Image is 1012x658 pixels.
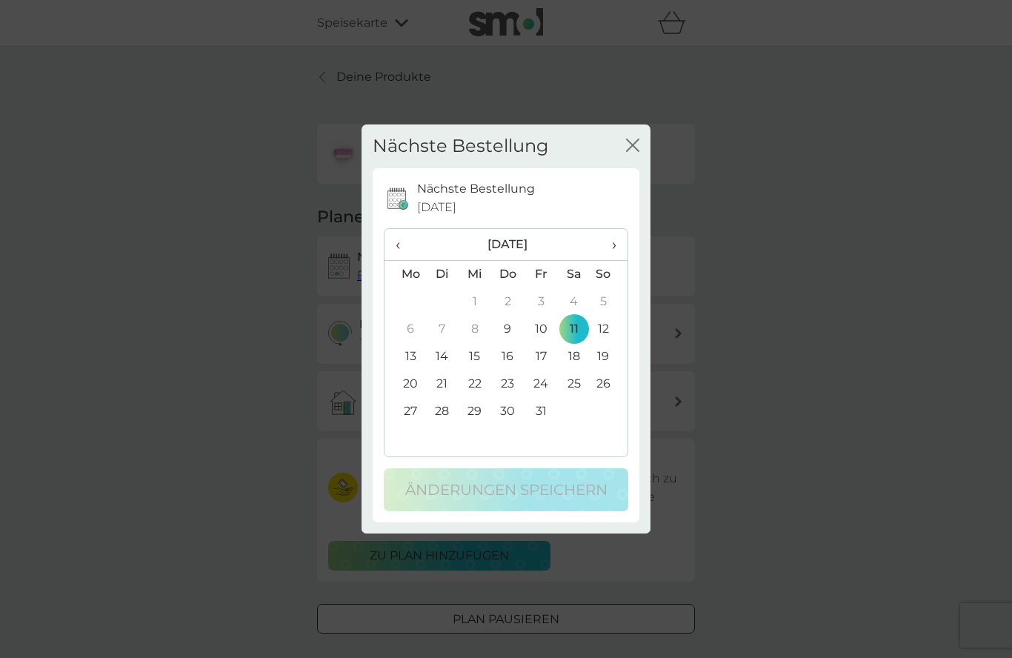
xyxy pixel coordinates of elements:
th: Fr [525,260,558,288]
td: 28 [425,398,459,425]
th: Di [425,260,459,288]
font: Nächste Bestellung [373,135,548,156]
td: 13 [385,343,425,370]
td: 29 [459,398,491,425]
th: Do [491,260,525,288]
td: 11 [557,316,590,343]
td: 30 [491,398,525,425]
th: Mi [459,260,491,288]
td: 24 [525,370,558,398]
span: ‹ [396,229,414,260]
td: 25 [557,370,590,398]
td: 6 [385,316,425,343]
td: 12 [590,316,627,343]
td: 9 [491,316,525,343]
td: 5 [590,288,627,316]
button: Änderungen speichern [384,468,628,511]
th: Mo [385,260,425,288]
td: 31 [525,398,558,425]
td: 18 [557,343,590,370]
td: 2 [491,288,525,316]
button: Schließen [626,139,639,154]
th: [DATE] [425,229,590,261]
td: 8 [459,316,491,343]
th: Sa [557,260,590,288]
td: 27 [385,398,425,425]
span: › [602,229,616,260]
td: 26 [590,370,627,398]
td: 21 [425,370,459,398]
td: 1 [459,288,491,316]
th: So [590,260,627,288]
font: Änderungen speichern [405,481,607,499]
td: 17 [525,343,558,370]
td: 3 [525,288,558,316]
td: 20 [385,370,425,398]
td: 10 [525,316,558,343]
td: 4 [557,288,590,316]
td: 23 [491,370,525,398]
font: [DATE] [417,200,456,214]
td: 22 [459,370,491,398]
td: 16 [491,343,525,370]
td: 14 [425,343,459,370]
td: 19 [590,343,627,370]
font: Nächste Bestellung [417,182,535,196]
td: 7 [425,316,459,343]
td: 15 [459,343,491,370]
